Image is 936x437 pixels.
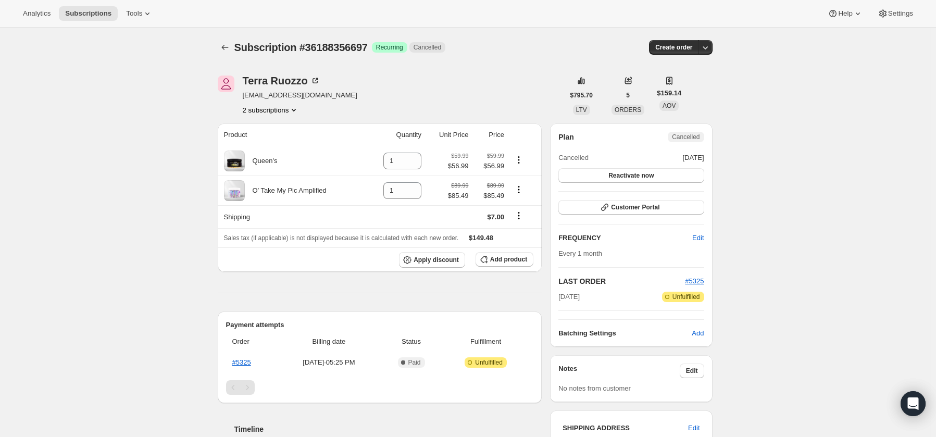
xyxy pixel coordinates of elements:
span: $56.99 [475,161,504,171]
button: Edit [682,420,706,436]
button: Product actions [510,154,527,166]
span: LTV [576,106,587,114]
h2: Payment attempts [226,320,534,330]
button: Edit [680,364,704,378]
span: $56.99 [448,161,469,171]
th: Quantity [366,123,425,146]
th: Unit Price [425,123,471,146]
span: Status [384,336,438,347]
span: Billing date [280,336,378,347]
button: Help [821,6,869,21]
button: Apply discount [399,252,465,268]
button: $795.70 [564,88,599,103]
span: Cancelled [414,43,441,52]
div: Terra Ruozzo [243,76,320,86]
button: Product actions [510,184,527,195]
span: Reactivate now [608,171,654,180]
span: Tools [126,9,142,18]
span: Unfulfilled [475,358,503,367]
nav: Pagination [226,380,534,395]
button: Add [685,325,710,342]
small: $59.99 [451,153,468,159]
h2: FREQUENCY [558,233,692,243]
span: Subscription #36188356697 [234,42,368,53]
button: Add product [476,252,533,267]
span: ORDERS [615,106,641,114]
button: Tools [120,6,159,21]
span: [DATE] [558,292,580,302]
div: O’ Take My Pic Amplified [245,185,327,196]
span: Recurring [376,43,403,52]
button: Shipping actions [510,210,527,221]
span: $149.48 [469,234,493,242]
h3: SHIPPING ADDRESS [563,423,688,433]
span: Edit [692,233,704,243]
h2: LAST ORDER [558,276,685,286]
span: [DATE] · 05:25 PM [280,357,378,368]
span: $7.00 [487,213,504,221]
span: Analytics [23,9,51,18]
img: product img [224,151,245,171]
button: Edit [686,230,710,246]
button: Product actions [243,105,299,115]
th: Product [218,123,366,146]
a: #5325 [685,277,704,285]
h6: Batching Settings [558,328,692,339]
span: Settings [888,9,913,18]
span: Every 1 month [558,249,602,257]
th: Price [471,123,507,146]
h2: Timeline [234,424,542,434]
div: Queen's [245,156,278,166]
span: Create order [655,43,692,52]
span: Subscriptions [65,9,111,18]
span: Help [838,9,852,18]
span: Add [692,328,704,339]
button: #5325 [685,276,704,286]
button: Customer Portal [558,200,704,215]
span: Unfulfilled [672,293,700,301]
th: Order [226,330,277,353]
span: $159.14 [657,88,681,98]
div: Open Intercom Messenger [901,391,926,416]
button: Subscriptions [218,40,232,55]
span: Fulfillment [444,336,527,347]
h2: Plan [558,132,574,142]
th: Shipping [218,205,366,228]
span: $85.49 [475,191,504,201]
span: Customer Portal [611,203,659,211]
span: AOV [663,102,676,109]
button: Create order [649,40,698,55]
span: Apply discount [414,256,459,264]
span: Edit [686,367,698,375]
a: #5325 [232,358,251,366]
span: No notes from customer [558,384,631,392]
small: $59.99 [487,153,504,159]
span: Cancelled [558,153,589,163]
span: 5 [626,91,630,99]
small: $89.99 [487,182,504,189]
span: Terra Ruozzo [218,76,234,92]
span: Cancelled [672,133,700,141]
button: 5 [620,88,636,103]
span: Sales tax (if applicable) is not displayed because it is calculated with each new order. [224,234,459,242]
span: $795.70 [570,91,593,99]
button: Analytics [17,6,57,21]
button: Subscriptions [59,6,118,21]
img: product img [224,180,245,201]
button: Settings [871,6,919,21]
span: Add product [490,255,527,264]
h3: Notes [558,364,680,378]
span: [DATE] [683,153,704,163]
span: [EMAIL_ADDRESS][DOMAIN_NAME] [243,90,357,101]
span: $85.49 [448,191,469,201]
button: Reactivate now [558,168,704,183]
span: Paid [408,358,421,367]
small: $89.99 [451,182,468,189]
span: Edit [688,423,700,433]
